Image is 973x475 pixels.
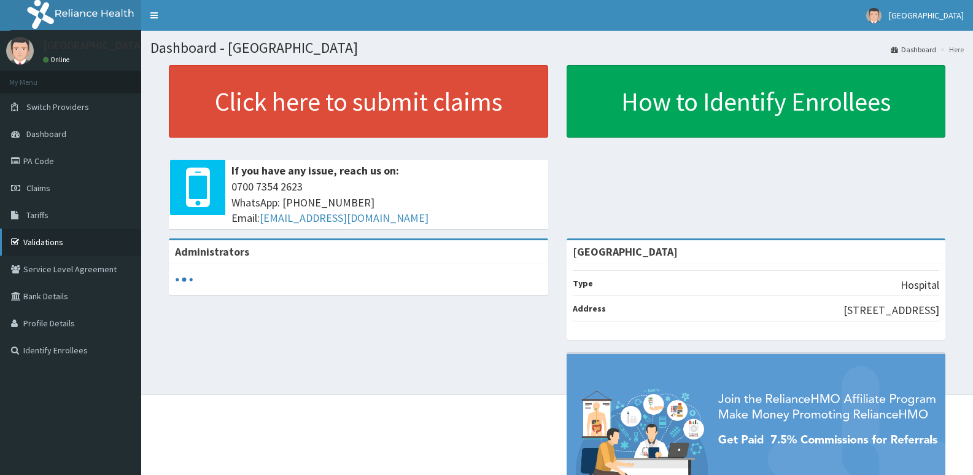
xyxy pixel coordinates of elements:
[573,245,678,259] strong: [GEOGRAPHIC_DATA]
[26,101,89,112] span: Switch Providers
[573,278,593,289] b: Type
[169,65,548,138] a: Click here to submit claims
[26,183,50,194] span: Claims
[937,44,964,55] li: Here
[901,277,939,293] p: Hospital
[843,302,939,318] p: [STREET_ADDRESS]
[26,128,66,139] span: Dashboard
[260,211,428,225] a: [EMAIL_ADDRESS][DOMAIN_NAME]
[231,179,542,226] span: 0700 7354 2623 WhatsApp: [PHONE_NUMBER] Email:
[175,270,193,289] svg: audio-loading
[43,55,72,64] a: Online
[866,8,882,23] img: User Image
[567,65,946,138] a: How to Identify Enrollees
[26,210,48,221] span: Tariffs
[573,303,606,314] b: Address
[175,245,249,259] b: Administrators
[891,44,936,55] a: Dashboard
[889,10,964,21] span: [GEOGRAPHIC_DATA]
[231,163,399,178] b: If you have any issue, reach us on:
[150,40,964,56] h1: Dashboard - [GEOGRAPHIC_DATA]
[43,40,144,51] p: [GEOGRAPHIC_DATA]
[6,37,34,65] img: User Image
